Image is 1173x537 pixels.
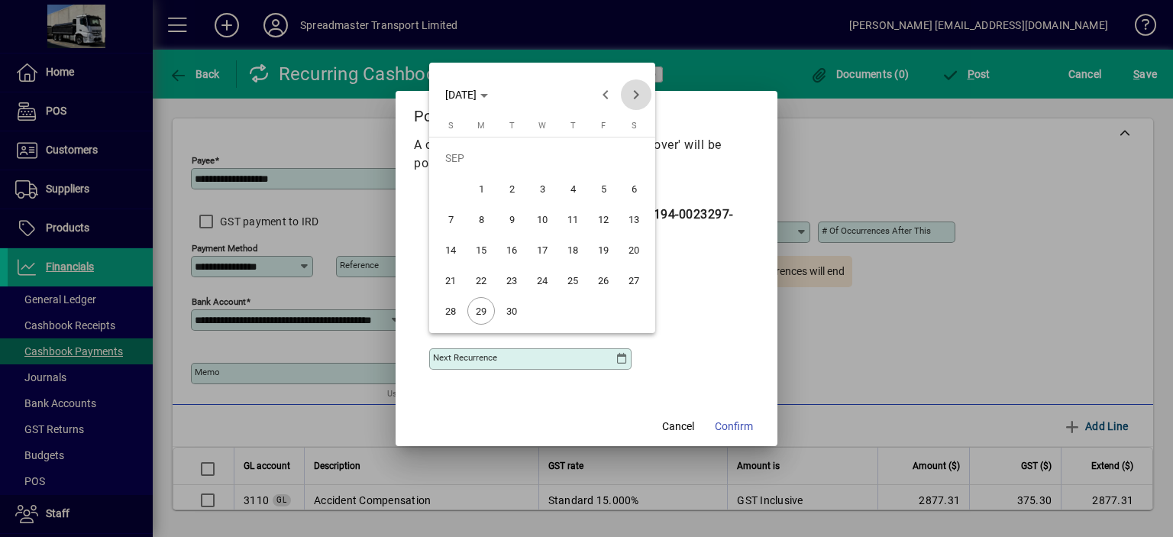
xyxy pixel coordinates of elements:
[557,204,588,235] button: Thu Sep 11 2025
[588,173,619,204] button: Fri Sep 05 2025
[498,297,525,325] span: 30
[467,297,495,325] span: 29
[496,173,527,204] button: Tue Sep 02 2025
[496,235,527,265] button: Tue Sep 16 2025
[498,175,525,202] span: 2
[477,121,485,131] span: M
[498,267,525,294] span: 23
[498,205,525,233] span: 9
[528,236,556,264] span: 17
[590,205,617,233] span: 12
[445,89,477,101] span: [DATE]
[619,173,649,204] button: Sat Sep 06 2025
[498,236,525,264] span: 16
[435,235,466,265] button: Sun Sep 14 2025
[528,205,556,233] span: 10
[439,81,494,108] button: Choose month and year
[466,235,496,265] button: Mon Sep 15 2025
[590,267,617,294] span: 26
[435,265,466,296] button: Sun Sep 21 2025
[437,267,464,294] span: 21
[437,236,464,264] span: 14
[538,121,546,131] span: W
[557,265,588,296] button: Thu Sep 25 2025
[466,265,496,296] button: Mon Sep 22 2025
[559,175,586,202] span: 4
[466,173,496,204] button: Mon Sep 01 2025
[527,235,557,265] button: Wed Sep 17 2025
[496,204,527,235] button: Tue Sep 09 2025
[620,267,648,294] span: 27
[448,121,454,131] span: S
[588,204,619,235] button: Fri Sep 12 2025
[527,204,557,235] button: Wed Sep 10 2025
[557,235,588,265] button: Thu Sep 18 2025
[621,79,651,110] button: Next month
[527,173,557,204] button: Wed Sep 03 2025
[588,235,619,265] button: Fri Sep 19 2025
[619,265,649,296] button: Sat Sep 27 2025
[466,204,496,235] button: Mon Sep 08 2025
[632,121,637,131] span: S
[496,296,527,326] button: Tue Sep 30 2025
[528,267,556,294] span: 24
[467,175,495,202] span: 1
[619,235,649,265] button: Sat Sep 20 2025
[559,205,586,233] span: 11
[590,175,617,202] span: 5
[588,265,619,296] button: Fri Sep 26 2025
[620,236,648,264] span: 20
[590,79,621,110] button: Previous month
[601,121,606,131] span: F
[528,175,556,202] span: 3
[435,204,466,235] button: Sun Sep 07 2025
[620,175,648,202] span: 6
[496,265,527,296] button: Tue Sep 23 2025
[570,121,576,131] span: T
[590,236,617,264] span: 19
[509,121,515,131] span: T
[437,205,464,233] span: 7
[620,205,648,233] span: 13
[559,267,586,294] span: 25
[467,267,495,294] span: 22
[435,143,649,173] td: SEP
[619,204,649,235] button: Sat Sep 13 2025
[559,236,586,264] span: 18
[466,296,496,326] button: Mon Sep 29 2025
[435,296,466,326] button: Sun Sep 28 2025
[467,205,495,233] span: 8
[527,265,557,296] button: Wed Sep 24 2025
[467,236,495,264] span: 15
[437,297,464,325] span: 28
[557,173,588,204] button: Thu Sep 04 2025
